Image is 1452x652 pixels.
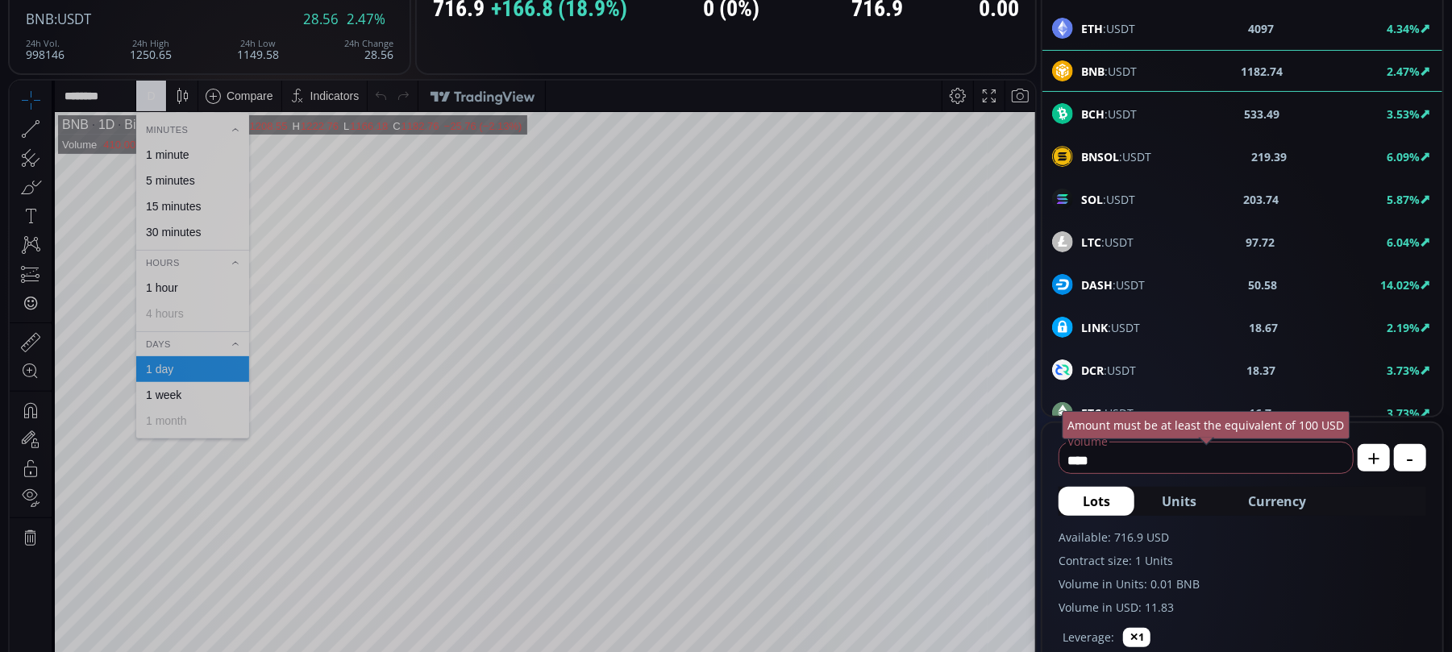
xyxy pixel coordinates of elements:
b: 18.37 [1247,362,1276,379]
b: DASH [1081,277,1113,293]
div: C [383,39,391,52]
b: 3.73% [1387,405,1420,421]
span: 2.47% [347,12,385,27]
span: :USDT [1081,405,1134,422]
span: BNB [26,10,54,28]
b: 3.73% [1387,363,1420,378]
b: LINK [1081,320,1108,335]
div: 1 hour [136,201,168,214]
b: 219.39 [1251,148,1287,165]
b: 16.7 [1249,405,1271,422]
b: ETH [1081,21,1103,36]
b: 203.74 [1243,191,1279,208]
label: Volume in USD: 11.83 [1059,599,1426,616]
div: 5 minutes [136,93,185,106]
b: 97.72 [1246,234,1275,251]
div: L [334,39,340,52]
label: Contract size: 1 Units [1059,552,1426,569]
div: 28.56 [344,39,393,60]
div: 1 month [136,334,177,347]
div: 15 minutes [136,119,191,132]
button: ✕1 [1123,628,1150,647]
div:  [15,215,27,230]
div: Hours [127,173,239,191]
div: Binance Coin [105,37,191,52]
div: 1 day [136,282,164,295]
div: Volume [52,58,87,70]
label: Volume in Units: 0.01 BNB [1059,575,1426,592]
label: Available: 716.9 USD [1059,529,1426,546]
span: Units [1162,492,1196,511]
div: Minutes [127,40,239,58]
button: Lots [1059,487,1134,516]
div: H [283,39,291,52]
button: Currency [1224,487,1330,516]
div: 998146 [26,39,64,60]
div: 410.007K [94,58,139,70]
div: 1208.55 [240,39,278,52]
b: 533.49 [1244,106,1279,123]
b: SOL [1081,192,1103,207]
b: BCH [1081,106,1105,122]
b: 14.02% [1380,277,1420,293]
div: 1182.76 [392,39,430,52]
b: 18.67 [1249,319,1278,336]
div: D [137,9,145,22]
label: Leverage: [1063,629,1114,646]
span: :USDT [1081,20,1135,37]
span: :USDT [1081,319,1140,336]
b: DCR [1081,363,1104,378]
button: + [1358,444,1390,471]
button: - [1394,444,1426,471]
div: 4 hours [136,226,174,239]
div: 30 minutes [136,145,191,158]
div: Days [127,255,239,272]
button: Units [1138,487,1221,516]
b: ETC [1081,405,1101,421]
div: Indicators [301,9,350,22]
div: 1D [79,37,105,52]
span: Currency [1248,492,1306,511]
div: 24h High [130,39,172,48]
div: 1250.65 [130,39,172,60]
div: Amount must be at least the equivalent of 100 USD [1063,411,1350,439]
span: :USDT [1081,234,1134,251]
b: 6.09% [1387,149,1420,164]
span: Lots [1083,492,1110,511]
b: 3.53% [1387,106,1420,122]
div: 1222.76 [291,39,329,52]
b: 4.34% [1387,21,1420,36]
div: 24h Vol. [26,39,64,48]
b: BNSOL [1081,149,1119,164]
div: 1166.18 [340,39,378,52]
span: :USDT [1081,362,1136,379]
span: :USDT [1081,191,1135,208]
b: 2.19% [1387,320,1420,335]
div: 1 week [136,308,172,321]
div: Compare [217,9,264,22]
b: 5.87% [1387,192,1420,207]
div: 24h Change [344,39,393,48]
div: −25.76 (−2.13%) [435,39,513,52]
b: 50.58 [1248,276,1277,293]
span: :USDT [1081,276,1145,293]
b: LTC [1081,235,1101,250]
div: 24h Low [237,39,279,48]
span: :USDT [1081,106,1137,123]
div: BNB [52,37,79,52]
span: :USDT [1081,148,1151,165]
b: 6.04% [1387,235,1420,250]
div: 1149.58 [237,39,279,60]
span: 28.56 [303,12,339,27]
b: 4097 [1248,20,1274,37]
span: :USDT [54,10,91,28]
div: 1 minute [136,68,180,81]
